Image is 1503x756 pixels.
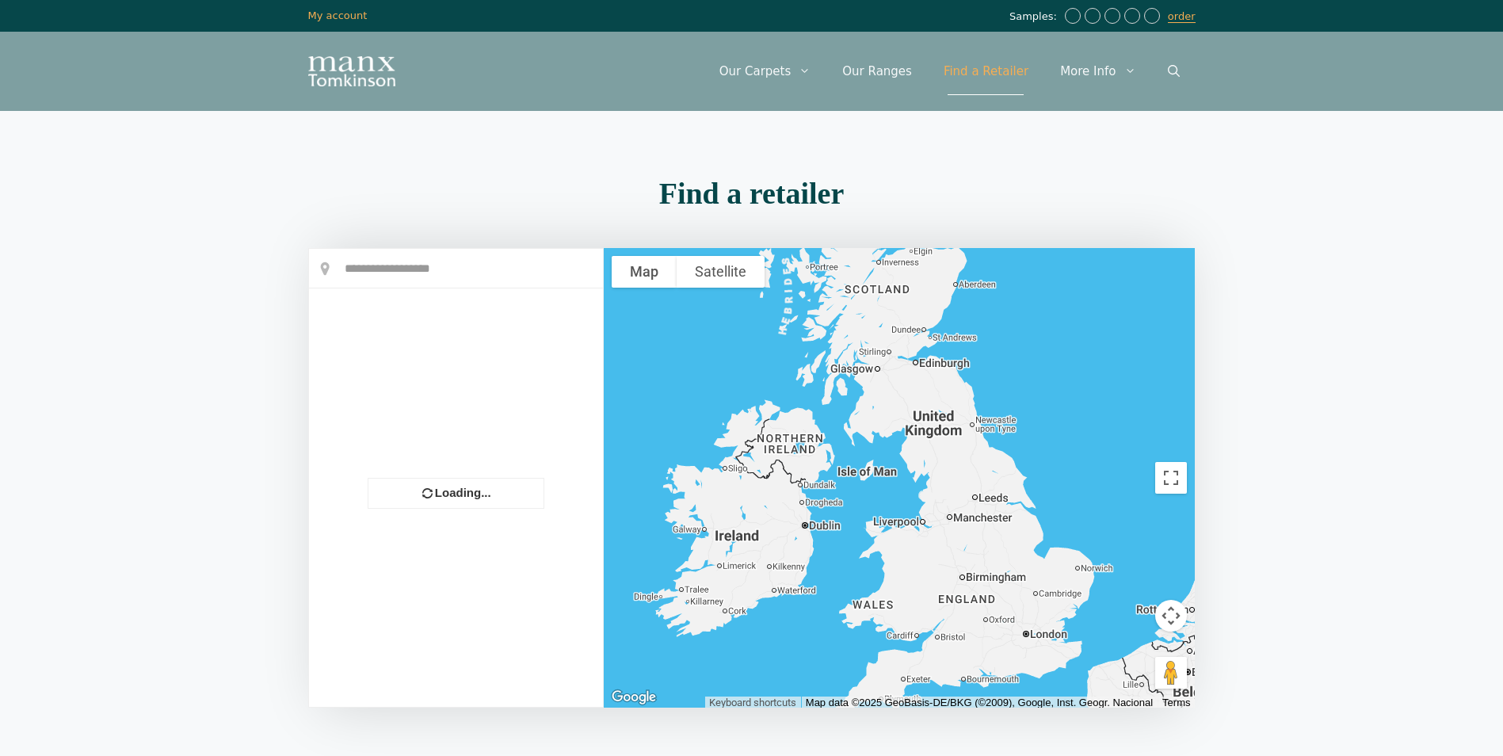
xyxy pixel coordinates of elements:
button: Show satellite imagery [677,256,765,288]
button: Toggle fullscreen view [1155,462,1187,494]
img: Manx Tomkinson [308,56,395,86]
a: Open this area in Google Maps (opens a new window) [608,687,660,708]
a: order [1168,10,1196,23]
a: More Info [1044,48,1151,95]
button: Drag Pegman onto the map to open Street View [1155,657,1187,689]
a: My account [308,10,368,21]
a: Our Ranges [826,48,928,95]
button: Map camera controls [1155,600,1187,632]
a: Find a Retailer [928,48,1044,95]
span: Samples: [1009,10,1061,24]
nav: Primary [704,48,1196,95]
a: Open Search Bar [1152,48,1196,95]
a: Our Carpets [704,48,827,95]
img: Google [608,687,660,708]
span: Map data ©2025 GeoBasis-DE/BKG (©2009), Google, Inst. Geogr. Nacional [806,697,1153,708]
div: Loading... [368,478,544,509]
button: Show street map [612,256,677,288]
button: Keyboard shortcuts [709,697,796,709]
h2: Find a retailer [308,178,1196,208]
a: Terms [1162,697,1190,709]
